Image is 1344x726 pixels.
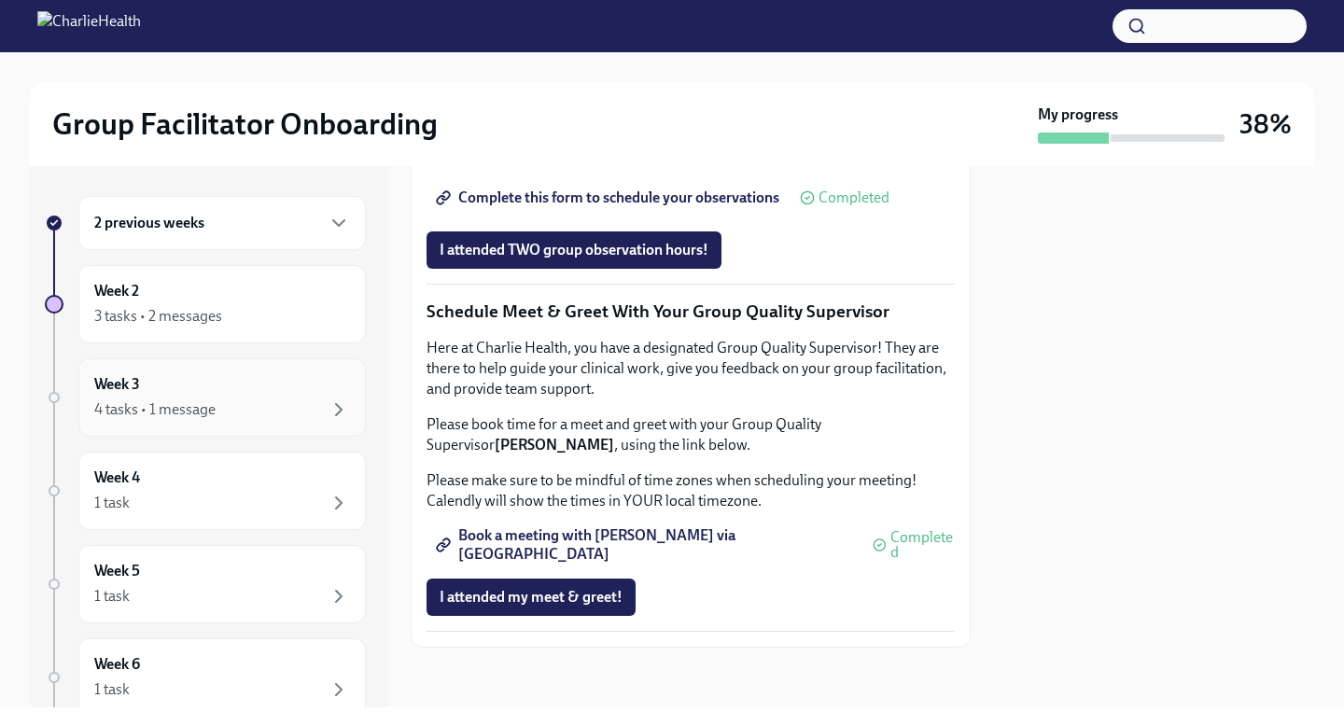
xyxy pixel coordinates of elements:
strong: [PERSON_NAME] [495,436,614,454]
a: Week 34 tasks • 1 message [45,358,366,437]
h6: Week 4 [94,468,140,488]
div: 3 tasks • 2 messages [94,306,222,327]
a: Week 41 task [45,452,366,530]
h6: 2 previous weeks [94,213,204,233]
h6: Week 3 [94,374,140,395]
span: Book a meeting with [PERSON_NAME] via [GEOGRAPHIC_DATA] [440,536,852,554]
div: 2 previous weeks [78,196,366,250]
button: I attended my meet & greet! [427,579,636,616]
strong: My progress [1038,105,1118,125]
h2: Group Facilitator Onboarding [52,105,438,143]
a: Week 61 task [45,638,366,717]
button: I attended TWO group observation hours! [427,231,721,269]
a: Book a meeting with [PERSON_NAME] via [GEOGRAPHIC_DATA] [427,526,865,564]
span: I attended TWO group observation hours! [440,241,708,259]
div: 4 tasks • 1 message [94,399,216,420]
p: Here at Charlie Health, you have a designated Group Quality Supervisor! They are there to help gu... [427,338,955,399]
h6: Week 5 [94,561,140,581]
span: Completed [819,190,889,205]
a: Week 23 tasks • 2 messages [45,265,366,343]
span: I attended my meet & greet! [440,588,623,607]
h6: Week 6 [94,654,140,675]
img: CharlieHealth [37,11,141,41]
div: 1 task [94,586,130,607]
p: Please make sure to be mindful of time zones when scheduling your meeting! Calendly will show the... [427,470,955,511]
p: Schedule Meet & Greet With Your Group Quality Supervisor [427,300,955,324]
a: Week 51 task [45,545,366,623]
div: 1 task [94,679,130,700]
div: 1 task [94,493,130,513]
h3: 38% [1239,107,1292,141]
a: Complete this form to schedule your observations [427,179,792,216]
span: Completed [890,530,955,560]
span: Complete this form to schedule your observations [440,188,779,207]
p: Please book time for a meet and greet with your Group Quality Supervisor , using the link below. [427,414,955,455]
h6: Week 2 [94,281,139,301]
